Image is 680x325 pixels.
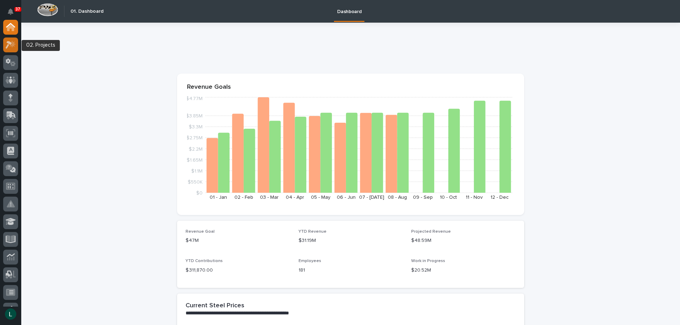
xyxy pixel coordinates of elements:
[187,157,203,162] tspan: $1.65M
[413,195,433,200] text: 09 - Sep
[311,195,330,200] text: 05 - May
[234,195,253,200] text: 02 - Feb
[188,179,203,184] tspan: $550K
[359,195,384,200] text: 07 - [DATE]
[411,237,516,244] p: $48.59M
[466,195,483,200] text: 11 - Nov
[411,259,445,263] span: Work in Progress
[411,267,516,274] p: $20.52M
[299,237,403,244] p: $31.19M
[9,8,18,20] div: Notifications37
[260,195,279,200] text: 03 - Mar
[186,259,223,263] span: YTD Contributions
[388,195,407,200] text: 08 - Aug
[491,195,509,200] text: 12 - Dec
[286,195,304,200] text: 04 - Apr
[196,191,203,196] tspan: $0
[440,195,457,200] text: 10 - Oct
[16,7,20,12] p: 37
[3,307,18,321] button: users-avatar
[186,135,203,140] tspan: $2.75M
[299,230,327,234] span: YTD Revenue
[186,230,215,234] span: Revenue Goal
[186,302,244,310] h2: Current Steel Prices
[210,195,227,200] text: 01 - Jan
[70,8,103,14] h2: 01. Dashboard
[191,168,203,173] tspan: $1.1M
[411,230,451,234] span: Projected Revenue
[37,3,58,16] img: Workspace Logo
[337,195,356,200] text: 06 - Jun
[299,267,403,274] p: 181
[299,259,321,263] span: Employees
[186,114,203,118] tspan: $3.85M
[186,237,290,244] p: $47M
[3,4,18,19] button: Notifications
[189,146,203,151] tspan: $2.2M
[189,124,203,129] tspan: $3.3M
[186,267,290,274] p: $ 311,870.00
[187,83,514,91] p: Revenue Goals
[186,96,203,101] tspan: $4.77M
